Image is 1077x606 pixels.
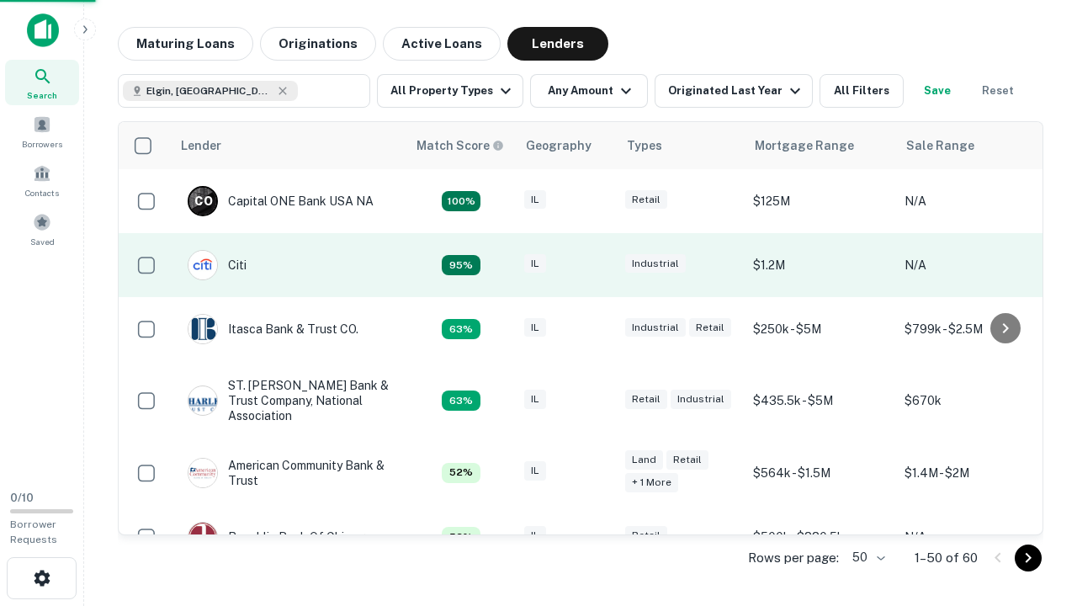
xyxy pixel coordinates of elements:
[524,390,546,409] div: IL
[896,233,1048,297] td: N/A
[617,122,745,169] th: Types
[5,109,79,154] a: Borrowers
[118,27,253,61] button: Maturing Loans
[896,505,1048,569] td: N/A
[745,297,896,361] td: $250k - $5M
[406,122,516,169] th: Capitalize uses an advanced AI algorithm to match your search with the best lender. The match sco...
[260,27,376,61] button: Originations
[846,545,888,570] div: 50
[5,206,79,252] a: Saved
[745,505,896,569] td: $500k - $880.5k
[188,459,217,487] img: picture
[689,318,731,338] div: Retail
[188,378,390,424] div: ST. [PERSON_NAME] Bank & Trust Company, National Association
[188,251,217,279] img: picture
[383,27,501,61] button: Active Loans
[22,137,62,151] span: Borrowers
[516,122,617,169] th: Geography
[27,13,59,47] img: capitalize-icon.png
[416,136,501,155] h6: Match Score
[5,60,79,105] a: Search
[524,254,546,274] div: IL
[668,81,805,101] div: Originated Last Year
[745,361,896,441] td: $435.5k - $5M
[993,471,1077,552] iframe: Chat Widget
[442,527,480,547] div: Capitalize uses an advanced AI algorithm to match your search with the best lender. The match sco...
[377,74,523,108] button: All Property Types
[971,74,1025,108] button: Reset
[188,523,217,551] img: picture
[915,548,978,568] p: 1–50 of 60
[745,233,896,297] td: $1.2M
[188,314,358,344] div: Itasca Bank & Trust CO.
[524,190,546,210] div: IL
[442,319,480,339] div: Capitalize uses an advanced AI algorithm to match your search with the best lender. The match sco...
[442,255,480,275] div: Capitalize uses an advanced AI algorithm to match your search with the best lender. The match sco...
[748,548,839,568] p: Rows per page:
[745,441,896,505] td: $564k - $1.5M
[194,193,212,210] p: C O
[526,136,592,156] div: Geography
[910,74,964,108] button: Save your search to get updates of matches that match your search criteria.
[188,186,374,216] div: Capital ONE Bank USA NA
[896,169,1048,233] td: N/A
[188,522,372,552] div: Republic Bank Of Chicago
[625,526,667,545] div: Retail
[10,492,34,504] span: 0 / 10
[188,315,217,343] img: picture
[671,390,731,409] div: Industrial
[25,186,59,199] span: Contacts
[10,518,57,545] span: Borrower Requests
[27,88,57,102] span: Search
[5,157,79,203] a: Contacts
[188,386,217,415] img: picture
[666,450,708,470] div: Retail
[896,361,1048,441] td: $670k
[625,450,663,470] div: Land
[745,122,896,169] th: Mortgage Range
[655,74,813,108] button: Originated Last Year
[416,136,504,155] div: Capitalize uses an advanced AI algorithm to match your search with the best lender. The match sco...
[1015,545,1042,571] button: Go to next page
[442,391,480,411] div: Capitalize uses an advanced AI algorithm to match your search with the best lender. The match sco...
[625,473,678,492] div: + 1 more
[820,74,904,108] button: All Filters
[524,318,546,338] div: IL
[896,441,1048,505] td: $1.4M - $2M
[524,461,546,481] div: IL
[30,235,55,248] span: Saved
[188,250,247,280] div: Citi
[442,463,480,483] div: Capitalize uses an advanced AI algorithm to match your search with the best lender. The match sco...
[625,254,686,274] div: Industrial
[896,297,1048,361] td: $799k - $2.5M
[188,458,390,488] div: American Community Bank & Trust
[625,390,667,409] div: Retail
[627,136,662,156] div: Types
[755,136,854,156] div: Mortgage Range
[625,190,667,210] div: Retail
[442,191,480,211] div: Capitalize uses an advanced AI algorithm to match your search with the best lender. The match sco...
[181,136,221,156] div: Lender
[906,136,974,156] div: Sale Range
[507,27,608,61] button: Lenders
[530,74,648,108] button: Any Amount
[146,83,273,98] span: Elgin, [GEOGRAPHIC_DATA], [GEOGRAPHIC_DATA]
[625,318,686,338] div: Industrial
[896,122,1048,169] th: Sale Range
[745,169,896,233] td: $125M
[171,122,406,169] th: Lender
[524,526,546,545] div: IL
